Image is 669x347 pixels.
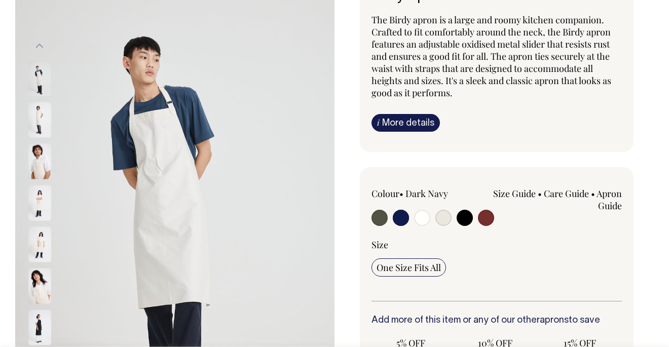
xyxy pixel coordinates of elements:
img: natural [28,268,51,304]
span: • [399,187,403,200]
h6: Add more of this item or any of our other to save [371,316,622,326]
span: • [538,187,542,200]
input: One Size Fits All [371,258,446,277]
div: Size [371,239,622,251]
a: iMore details [371,114,440,132]
span: i [377,117,380,128]
span: The Birdy apron is a large and roomy kitchen companion. Crafted to fit comfortably around the nec... [371,14,611,99]
button: Previous [32,35,47,58]
span: • [591,187,595,200]
img: black [28,310,51,345]
label: Dark Navy [405,187,448,200]
div: Colour [371,187,472,200]
span: One Size Fits All [377,261,441,274]
a: Size Guide [493,187,536,200]
img: natural [28,227,51,262]
a: Apron Guide [597,187,622,212]
a: aprons [540,316,569,325]
img: natural [28,61,51,96]
img: natural [28,102,51,138]
a: Care Guide [544,187,589,200]
img: natural [28,144,51,179]
img: natural [28,185,51,221]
